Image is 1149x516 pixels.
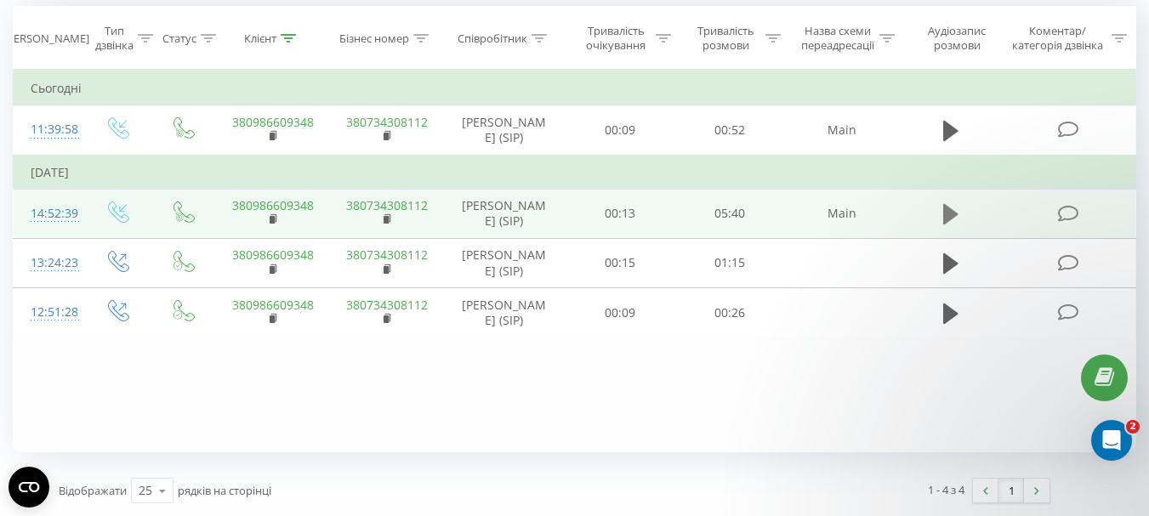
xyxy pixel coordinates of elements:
div: Співробітник [458,31,527,46]
td: Main [785,105,899,156]
div: Тип дзвінка [95,24,134,53]
div: Тривалість очікування [581,24,651,53]
div: Статус [162,31,196,46]
span: Відображати [59,483,127,498]
a: 1 [998,479,1024,502]
a: 380986609348 [232,247,314,263]
td: 00:09 [566,288,675,337]
a: 380986609348 [232,197,314,213]
div: Бізнес номер [339,31,409,46]
div: Клієнт [244,31,276,46]
a: 380734308112 [346,197,428,213]
td: 01:15 [675,238,785,287]
td: [PERSON_NAME] (SIP) [443,105,566,156]
a: 380986609348 [232,114,314,130]
div: Назва схеми переадресації [800,24,875,53]
td: 00:26 [675,288,785,337]
td: 00:13 [566,189,675,238]
td: 00:52 [675,105,785,156]
td: Main [785,189,899,238]
td: [DATE] [14,156,1136,190]
td: Сьогодні [14,71,1136,105]
div: 1 - 4 з 4 [928,481,964,498]
div: 12:51:28 [31,296,66,329]
td: [PERSON_NAME] (SIP) [443,238,566,287]
span: 2 [1126,420,1140,434]
iframe: Intercom live chat [1091,420,1132,461]
button: Open CMP widget [9,467,49,507]
td: 05:40 [675,189,785,238]
td: [PERSON_NAME] (SIP) [443,189,566,238]
td: 00:15 [566,238,675,287]
div: [PERSON_NAME] [3,31,89,46]
td: 00:09 [566,105,675,156]
a: 380734308112 [346,247,428,263]
div: 14:52:39 [31,197,66,230]
div: 25 [139,482,152,499]
div: Тривалість розмови [691,24,761,53]
div: Аудіозапис розмови [914,24,1000,53]
span: рядків на сторінці [178,483,271,498]
a: 380734308112 [346,114,428,130]
div: 13:24:23 [31,247,66,280]
a: 380734308112 [346,297,428,313]
a: 380986609348 [232,297,314,313]
div: Коментар/категорія дзвінка [1008,24,1107,53]
td: [PERSON_NAME] (SIP) [443,288,566,337]
div: 11:39:58 [31,113,66,146]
